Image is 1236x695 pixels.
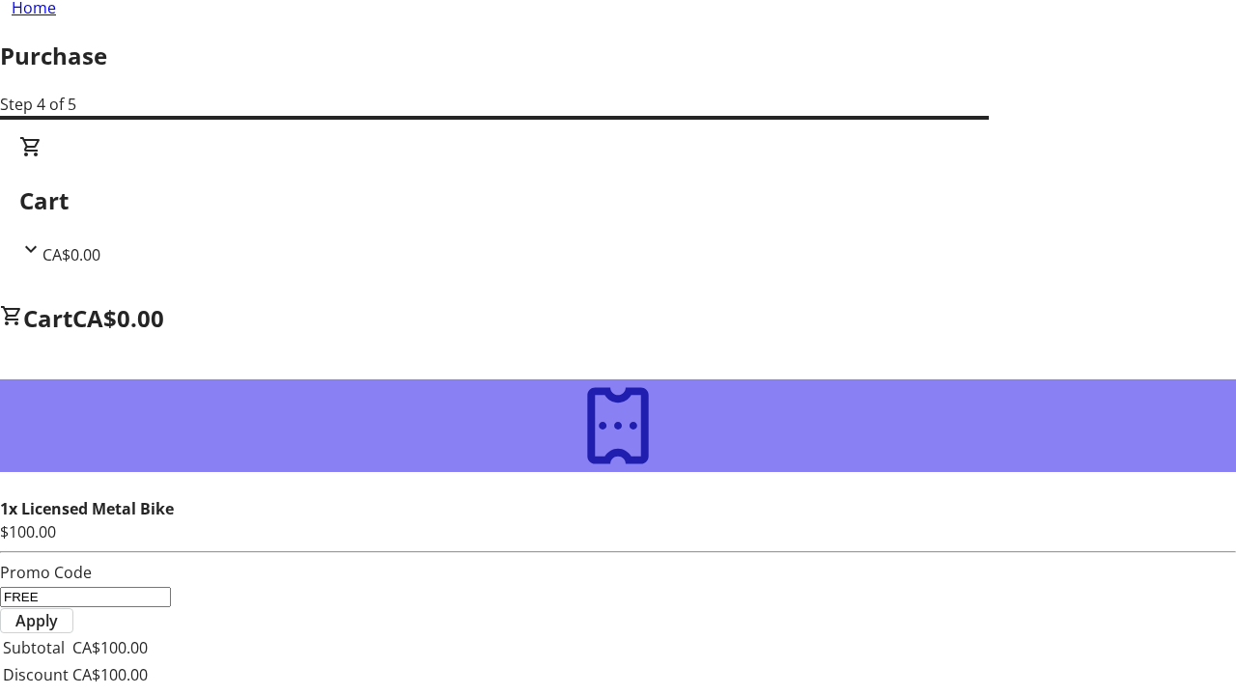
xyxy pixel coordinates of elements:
td: Subtotal [2,635,70,660]
span: CA$0.00 [72,302,164,334]
span: CA$0.00 [42,244,100,265]
div: CartCA$0.00 [19,135,1217,266]
td: Discount [2,662,70,687]
td: CA$100.00 [71,662,149,687]
h2: Cart [19,183,1217,218]
td: CA$100.00 [71,635,149,660]
span: Cart [23,302,72,334]
span: Apply [15,609,58,632]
